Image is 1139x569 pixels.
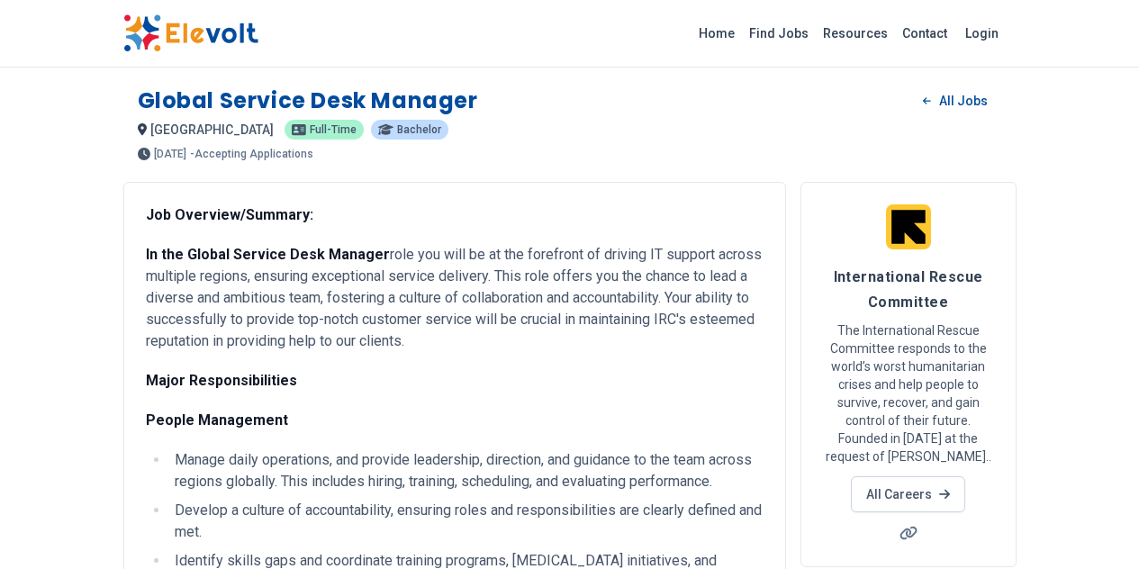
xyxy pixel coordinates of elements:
[1049,483,1139,569] iframe: Chat Widget
[816,19,895,48] a: Resources
[908,87,1001,114] a: All Jobs
[146,244,764,352] p: role you will be at the forefront of driving IT support across multiple regions, ensuring excepti...
[397,124,441,135] span: Bachelor
[169,500,764,543] li: Develop a culture of accountability, ensuring roles and responsibilities are clearly defined and ...
[138,86,478,115] h1: Global Service Desk Manager
[146,246,390,263] strong: In the Global Service Desk Manager
[886,204,931,249] img: International Rescue Committee
[190,149,313,159] p: - Accepting Applications
[310,124,357,135] span: Full-time
[150,122,274,137] span: [GEOGRAPHIC_DATA]
[954,15,1009,51] a: Login
[169,449,764,492] li: Manage daily operations, and provide leadership, direction, and guidance to the team across regio...
[823,321,994,465] p: The International Rescue Committee responds to the world’s worst humanitarian crises and help peo...
[834,268,983,311] span: International Rescue Committee
[146,206,313,223] strong: Job Overview/Summary:
[851,476,965,512] a: All Careers
[895,19,954,48] a: Contact
[742,19,816,48] a: Find Jobs
[692,19,742,48] a: Home
[123,14,258,52] img: Elevolt
[146,411,288,429] strong: People Management
[146,372,297,389] strong: Major Responsibilities
[154,149,186,159] span: [DATE]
